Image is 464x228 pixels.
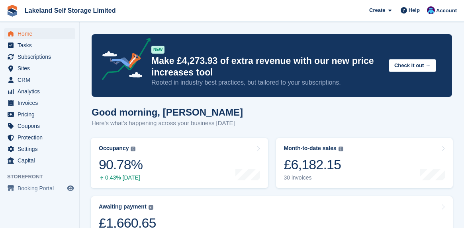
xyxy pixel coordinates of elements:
[18,143,65,155] span: Settings
[18,74,65,85] span: CRM
[18,97,65,108] span: Invoices
[409,6,420,14] span: Help
[131,147,135,151] img: icon-info-grey-7440780725fd019a000dd9b08b2336e03edf1995a4989e88bcd33f0948082b44.svg
[4,28,75,39] a: menu
[4,132,75,143] a: menu
[99,145,129,152] div: Occupancy
[4,74,75,85] a: menu
[4,86,75,97] a: menu
[284,145,337,152] div: Month-to-date sales
[18,40,65,51] span: Tasks
[4,155,75,166] a: menu
[91,138,268,188] a: Occupancy 90.78% 0.43% [DATE]
[4,143,75,155] a: menu
[284,157,343,173] div: £6,182.15
[4,40,75,51] a: menu
[18,132,65,143] span: Protection
[369,6,385,14] span: Create
[276,138,453,188] a: Month-to-date sales £6,182.15 30 invoices
[18,109,65,120] span: Pricing
[18,51,65,62] span: Subscriptions
[4,109,75,120] a: menu
[151,55,382,78] p: Make £4,273.93 of extra revenue with our new price increases tool
[99,203,147,210] div: Awaiting payment
[18,63,65,74] span: Sites
[18,155,65,166] span: Capital
[389,59,436,72] button: Check it out →
[427,6,435,14] img: David Dickson
[99,157,143,173] div: 90.78%
[436,7,457,15] span: Account
[4,51,75,62] a: menu
[339,147,343,151] img: icon-info-grey-7440780725fd019a000dd9b08b2336e03edf1995a4989e88bcd33f0948082b44.svg
[7,173,79,181] span: Storefront
[66,184,75,193] a: Preview store
[149,205,153,210] img: icon-info-grey-7440780725fd019a000dd9b08b2336e03edf1995a4989e88bcd33f0948082b44.svg
[99,174,143,181] div: 0.43% [DATE]
[151,46,164,54] div: NEW
[18,183,65,194] span: Booking Portal
[18,28,65,39] span: Home
[4,183,75,194] a: menu
[4,120,75,131] a: menu
[92,119,243,128] p: Here's what's happening across your business [DATE]
[284,174,343,181] div: 30 invoices
[95,38,151,83] img: price-adjustments-announcement-icon-8257ccfd72463d97f412b2fc003d46551f7dbcb40ab6d574587a9cd5c0d94...
[92,107,243,118] h1: Good morning, [PERSON_NAME]
[6,5,18,17] img: stora-icon-8386f47178a22dfd0bd8f6a31ec36ba5ce8667c1dd55bd0f319d3a0aa187defe.svg
[18,120,65,131] span: Coupons
[22,4,119,17] a: Lakeland Self Storage Limited
[4,63,75,74] a: menu
[18,86,65,97] span: Analytics
[151,78,382,87] p: Rooted in industry best practices, but tailored to your subscriptions.
[4,97,75,108] a: menu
